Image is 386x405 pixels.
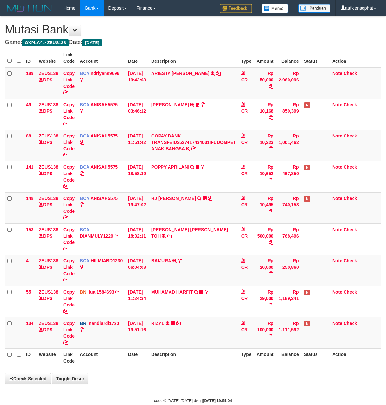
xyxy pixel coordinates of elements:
[304,165,310,170] span: Has Note
[36,255,61,286] td: DPS
[91,71,120,76] a: ndriyans9696
[151,289,193,295] a: MUHAMAD HARFIT
[203,399,232,403] strong: [DATE] 19:55:04
[22,39,69,46] span: OXPLAY > ZEUS138
[151,71,209,76] a: ARIESTA [PERSON_NAME]
[90,165,118,170] a: ANISAH5575
[125,67,149,99] td: [DATE] 19:42:03
[344,133,357,138] a: Check
[332,196,342,201] a: Note
[344,321,357,326] a: Check
[125,255,149,286] td: [DATE] 06:04:08
[332,321,342,326] a: Note
[39,258,58,263] a: ZEUS138
[241,327,248,332] span: CR
[125,192,149,223] td: [DATE] 19:47:02
[80,233,113,239] a: DIANMULY1229
[254,99,276,130] td: Rp 10,168
[5,39,381,46] h4: Game: Date:
[77,49,125,67] th: Account
[151,196,196,201] a: HJ [PERSON_NAME]
[63,133,75,158] a: Copy Link Code
[151,165,189,170] a: POPPY APRILANI
[241,108,248,114] span: CR
[63,321,75,345] a: Copy Link Code
[151,102,189,107] a: [PERSON_NAME]
[23,348,36,367] th: ID
[125,317,149,348] td: [DATE] 19:51:16
[332,289,342,295] a: Note
[80,133,89,138] span: BCA
[90,102,118,107] a: ANISAH5575
[344,71,357,76] a: Check
[26,196,33,201] span: 148
[36,130,61,161] td: DPS
[241,140,248,145] span: CR
[80,227,89,232] span: BCA
[262,4,289,13] img: Button%20Memo.svg
[125,161,149,192] td: [DATE] 18:58:39
[344,196,357,201] a: Check
[304,290,310,295] span: Has Note
[332,133,342,138] a: Note
[80,71,89,76] span: BCA
[63,71,75,95] a: Copy Link Code
[254,49,276,67] th: Amount
[276,130,301,161] td: Rp 1,001,462
[154,399,232,403] small: code © [DATE]-[DATE] dwg |
[125,49,149,67] th: Date
[26,227,33,232] span: 153
[91,258,123,263] a: HILMIABD1230
[125,286,149,317] td: [DATE] 11:24:34
[241,202,248,207] span: CR
[276,286,301,317] td: Rp 1,189,241
[241,233,248,239] span: CR
[276,67,301,99] td: Rp 2,960,096
[23,49,36,67] th: ID
[254,255,276,286] td: Rp 20,000
[80,258,89,263] span: BCA
[276,348,301,367] th: Balance
[63,258,75,283] a: Copy Link Code
[36,161,61,192] td: DPS
[5,373,51,384] a: Check Selected
[89,289,114,295] a: lual1584693
[330,348,381,367] th: Action
[26,71,33,76] span: 189
[304,102,310,108] span: Has Note
[301,348,330,367] th: Status
[52,373,88,384] a: Toggle Descr
[276,317,301,348] td: Rp 1,111,592
[80,321,87,326] span: BRI
[61,348,77,367] th: Link Code
[63,196,75,220] a: Copy Link Code
[90,133,118,138] a: ANISAH5575
[61,49,77,67] th: Link Code
[125,130,149,161] td: [DATE] 11:51:42
[276,99,301,130] td: Rp 850,399
[220,4,252,13] img: Feedback.jpg
[39,71,58,76] a: ZEUS138
[151,258,171,263] a: BAIJURA
[80,196,89,201] span: BCA
[5,23,381,36] h1: Mutasi Bank
[39,321,58,326] a: ZEUS138
[125,223,149,255] td: [DATE] 18:32:11
[254,348,276,367] th: Amount
[151,133,236,151] a: GOPAY BANK TRANSFEID2527417434031IFUDOMPET ANAK BANGSA
[332,102,342,107] a: Note
[63,289,75,314] a: Copy Link Code
[241,171,248,176] span: CR
[82,39,102,46] span: [DATE]
[276,192,301,223] td: Rp 740,153
[254,223,276,255] td: Rp 500,000
[125,99,149,130] td: [DATE] 03:46:12
[63,102,75,127] a: Copy Link Code
[344,227,357,232] a: Check
[36,192,61,223] td: DPS
[344,289,357,295] a: Check
[39,289,58,295] a: ZEUS138
[36,67,61,99] td: DPS
[89,321,119,326] a: nandiardi1720
[332,227,342,232] a: Note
